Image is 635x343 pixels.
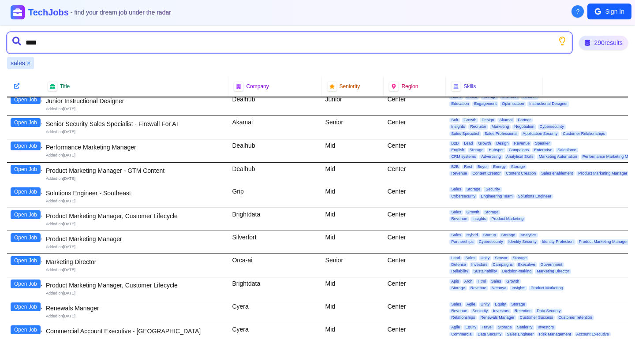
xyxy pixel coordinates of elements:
span: Storage [509,164,527,169]
span: Marketing [490,124,511,129]
div: Center [384,254,446,277]
div: Added on [DATE] [46,198,225,204]
div: Added on [DATE] [46,267,225,273]
span: Lead [462,141,474,146]
span: Product Marketing Manager [577,239,630,244]
div: Added on [DATE] [46,244,225,250]
div: Dealhub [228,139,321,162]
button: Sign In [587,4,631,19]
span: Sales enablement [539,171,575,176]
div: Mid [322,300,384,323]
div: Akamai [228,116,321,139]
span: Growth [476,141,493,146]
span: Storage [509,302,527,307]
span: Engagement [472,101,498,106]
span: Sales Specialist [449,131,481,136]
span: Storage [449,286,467,291]
span: Product Marketing [489,216,525,221]
div: Center [384,163,446,185]
span: Negotiation [512,124,536,129]
span: Sustainability [472,269,499,274]
span: Equity [463,325,478,330]
div: Product Marketing Manager [46,235,225,243]
span: Defense [449,262,468,267]
span: Design [480,118,496,123]
span: Investors [491,309,511,313]
span: Rest [462,164,474,169]
span: Sales [449,233,463,238]
div: Mid [322,277,384,300]
span: Unity [479,256,492,261]
div: Performance Marketing Manager [46,143,225,152]
span: Investors [470,262,489,267]
div: Dealhub [228,163,321,185]
div: Senior [322,116,384,139]
span: Lead [449,256,462,261]
span: Energy [491,164,508,169]
span: Hybrid [465,233,480,238]
span: Agile [449,325,462,330]
span: Revenue [449,171,469,176]
div: Brightdata [228,277,321,300]
button: Show search tips [558,37,567,45]
div: Added on [DATE] [46,106,225,112]
div: Product Marketing Manager, Customer Lifecycle [46,212,225,220]
button: Open Job [11,325,41,334]
span: Agile [465,302,477,307]
button: Open Job [11,118,41,127]
span: Executive [516,262,537,267]
span: Arch [463,279,474,284]
span: Sales [449,210,463,215]
span: Growth [504,279,521,284]
span: Buyer [476,164,490,169]
span: Partnerships [449,239,475,244]
span: Relationships [449,315,477,320]
span: CRM systems [449,154,478,159]
span: Revenue [449,309,469,313]
div: Mid [322,185,384,208]
span: Marketing Director [535,269,571,274]
span: English [449,148,466,153]
span: Insights [471,216,488,221]
span: Storage [500,233,517,238]
span: Company [246,83,269,90]
div: Commercial Account Executive - [GEOGRAPHIC_DATA] [46,327,225,336]
div: Marketing Director [46,257,225,266]
button: Open Job [11,210,41,219]
span: ? [576,7,580,16]
div: Center [384,208,446,231]
div: Mid [322,163,384,185]
div: Junior [322,93,384,116]
div: Dealhub [228,93,321,116]
span: Storage [468,148,486,153]
span: Seniority [340,83,360,90]
span: Marketing Automation [537,154,579,159]
button: Open Job [11,256,41,265]
span: sales [11,59,25,67]
div: Center [384,300,446,323]
span: Enterprise [532,148,554,153]
span: Data Security [476,332,503,337]
div: Added on [DATE] [46,129,225,135]
span: Revenue [512,141,531,146]
button: Open Job [11,280,41,288]
span: Analytical Skills [504,154,535,159]
div: Added on [DATE] [46,153,225,158]
span: Campaigns [507,148,531,153]
span: Content Creator [471,171,502,176]
span: Customer retention [557,315,594,320]
span: Storage [511,256,529,261]
span: Growth [462,118,478,123]
span: Advertising [479,154,503,159]
div: Added on [DATE] [46,221,225,227]
span: Sales Professional [483,131,519,136]
span: Retention [513,309,534,313]
span: Account Executive [575,332,611,337]
span: Education [449,101,471,106]
div: Mid [322,208,384,231]
button: Open Job [11,187,41,196]
span: Revenue [469,286,488,291]
span: Customer Relationships [561,131,607,136]
div: Center [384,185,446,208]
span: B2B [449,141,460,146]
